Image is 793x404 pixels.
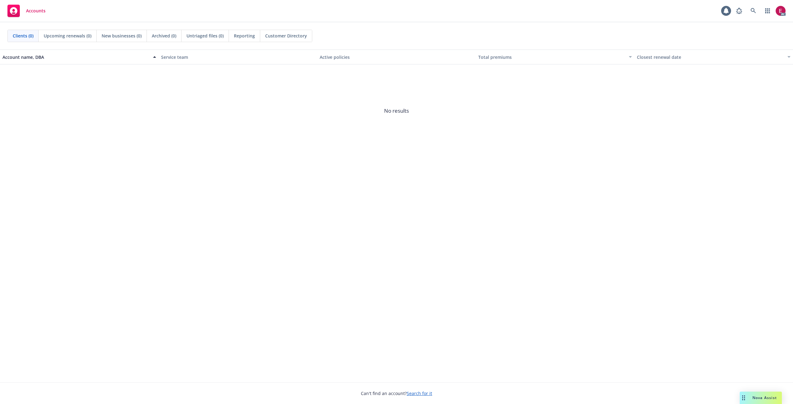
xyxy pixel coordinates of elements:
span: Can't find an account? [361,390,432,397]
button: Total premiums [476,50,634,64]
button: Closest renewal date [634,50,793,64]
img: photo [776,6,786,16]
span: Customer Directory [265,33,307,39]
a: Search [747,5,760,17]
div: Active policies [320,54,473,60]
div: Drag to move [740,392,747,404]
span: Reporting [234,33,255,39]
span: Upcoming renewals (0) [44,33,91,39]
span: Clients (0) [13,33,33,39]
a: Accounts [5,2,48,20]
button: Service team [159,50,317,64]
span: Accounts [26,8,46,13]
div: Service team [161,54,315,60]
span: Archived (0) [152,33,176,39]
span: Nova Assist [752,395,777,400]
a: Switch app [761,5,774,17]
div: Total premiums [478,54,625,60]
div: Closest renewal date [637,54,784,60]
button: Nova Assist [740,392,782,404]
div: Account name, DBA [2,54,149,60]
span: New businesses (0) [102,33,142,39]
a: Search for it [407,390,432,396]
span: Untriaged files (0) [186,33,224,39]
button: Active policies [317,50,476,64]
a: Report a Bug [733,5,745,17]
